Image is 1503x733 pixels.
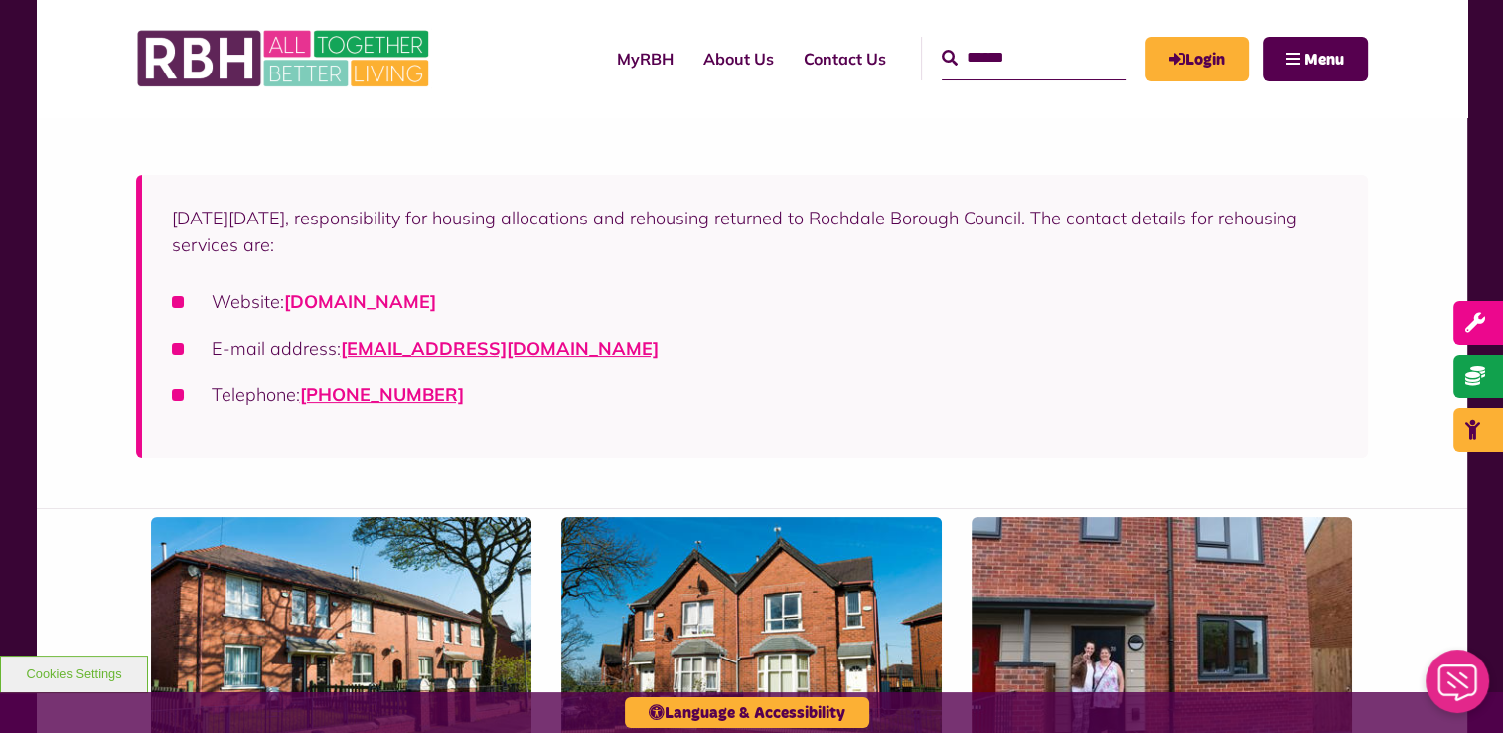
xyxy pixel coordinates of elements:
span: Menu [1304,52,1344,68]
a: [EMAIL_ADDRESS][DOMAIN_NAME] [341,337,659,360]
a: MyRBH [602,32,688,85]
a: [PHONE_NUMBER] [300,383,464,406]
img: RBH [136,20,434,97]
a: [DOMAIN_NAME] [284,290,436,313]
a: MyRBH [1145,37,1249,81]
a: Contact Us [789,32,901,85]
li: Telephone: [172,381,1338,408]
li: Website: [172,288,1338,315]
li: E-mail address: [172,335,1338,362]
iframe: Netcall Web Assistant for live chat [1414,644,1503,733]
button: Language & Accessibility [625,697,869,728]
a: About Us [688,32,789,85]
p: [DATE][DATE], responsibility for housing allocations and rehousing returned to Rochdale Borough C... [172,205,1338,258]
button: Navigation [1263,37,1368,81]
